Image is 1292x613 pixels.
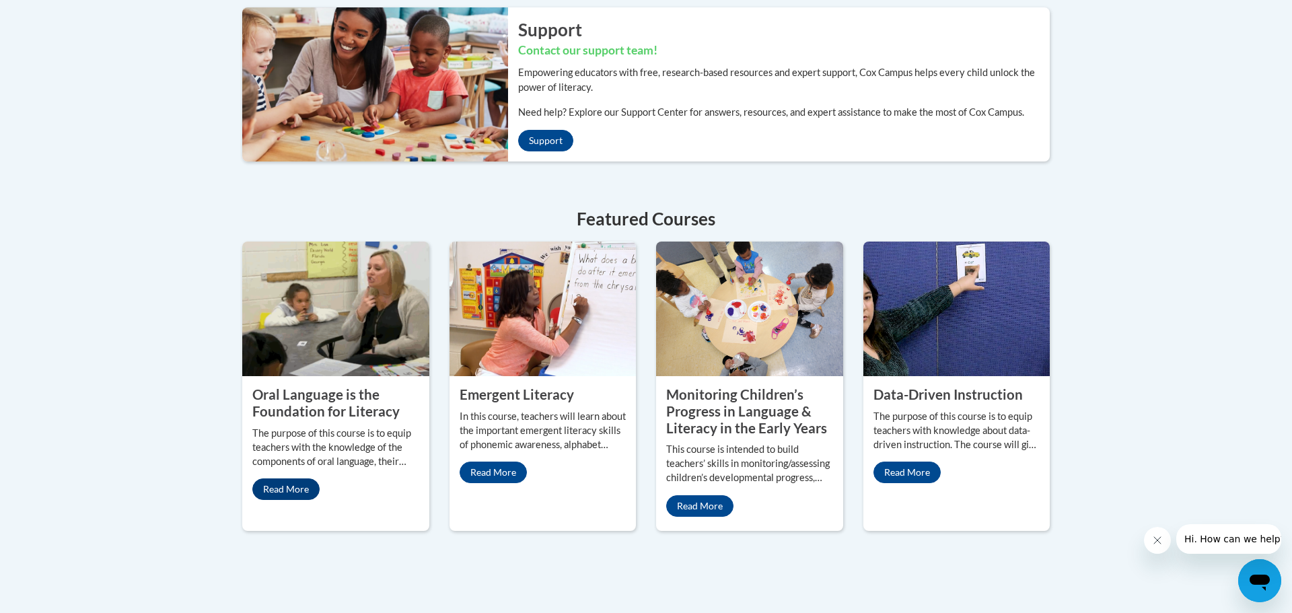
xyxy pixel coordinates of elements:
img: Monitoring Children’s Progress in Language & Literacy in the Early Years [656,242,843,376]
img: Oral Language is the Foundation for Literacy [242,242,429,376]
p: Need help? Explore our Support Center for answers, resources, and expert assistance to make the m... [518,105,1050,120]
property: Data-Driven Instruction [873,386,1023,402]
a: Read More [873,462,941,483]
p: The purpose of this course is to equip teachers with knowledge about data-driven instruction. The... [873,410,1040,452]
p: The purpose of this course is to equip teachers with the knowledge of the components of oral lang... [252,427,419,469]
p: This course is intended to build teachers’ skills in monitoring/assessing children’s developmenta... [666,443,833,485]
span: Hi. How can we help? [8,9,109,20]
property: Oral Language is the Foundation for Literacy [252,386,400,419]
a: Read More [252,478,320,500]
img: ... [232,7,508,161]
a: Read More [460,462,527,483]
iframe: Button to launch messaging window [1238,559,1281,602]
img: Data-Driven Instruction [863,242,1050,376]
iframe: Close message [1144,527,1171,554]
p: In this course, teachers will learn about the important emergent literacy skills of phonemic awar... [460,410,626,452]
iframe: Message from company [1176,524,1281,554]
property: Emergent Literacy [460,386,574,402]
img: Emergent Literacy [450,242,637,376]
h4: Featured Courses [242,206,1050,232]
a: Support [518,130,573,151]
h3: Contact our support team! [518,42,1050,59]
p: Empowering educators with free, research-based resources and expert support, Cox Campus helps eve... [518,65,1050,95]
h2: Support [518,17,1050,42]
property: Monitoring Children’s Progress in Language & Literacy in the Early Years [666,386,827,435]
a: Read More [666,495,733,517]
